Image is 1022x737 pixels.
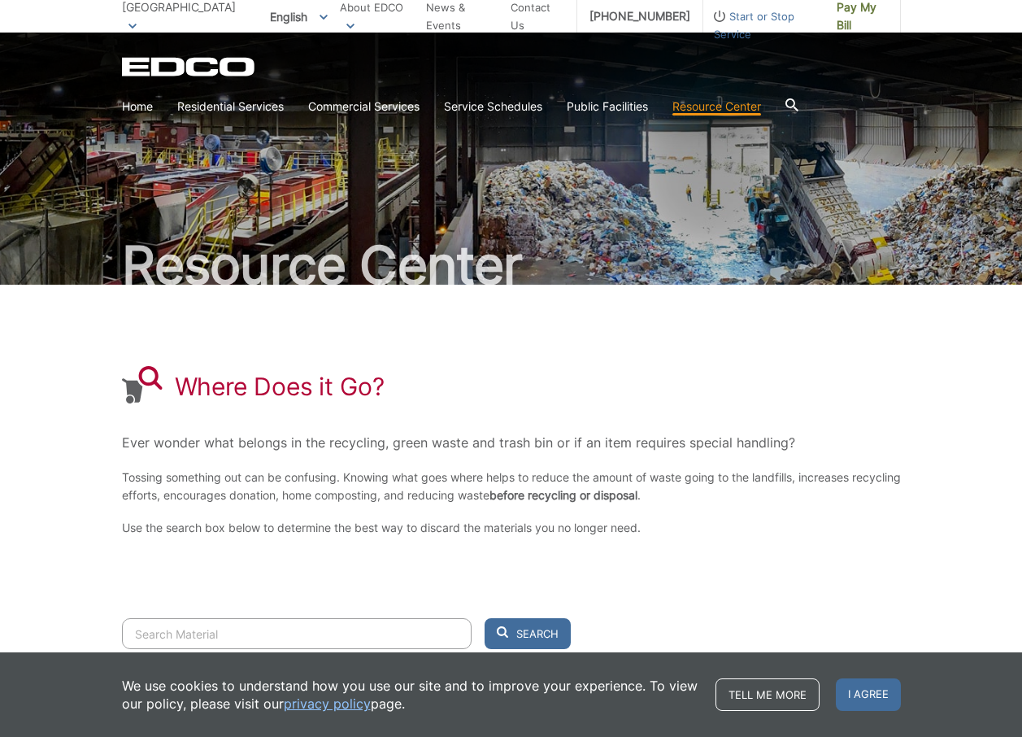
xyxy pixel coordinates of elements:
p: Ever wonder what belongs in the recycling, green waste and trash bin or if an item requires speci... [122,431,901,454]
a: EDCD logo. Return to the homepage. [122,57,257,76]
h2: Resource Center [122,239,901,291]
a: Residential Services [177,98,284,116]
strong: before recycling or disposal [489,488,637,502]
span: Search [516,626,559,641]
h1: Where Does it Go? [175,372,385,401]
a: Service Schedules [444,98,542,116]
p: Use the search box below to determine the best way to discard the materials you no longer need. [122,519,901,537]
a: Tell me more [715,678,820,711]
p: We use cookies to understand how you use our site and to improve your experience. To view our pol... [122,677,699,713]
button: Search [485,618,571,649]
a: Public Facilities [567,98,648,116]
a: Commercial Services [308,98,420,116]
span: English [258,3,340,30]
a: privacy policy [284,695,371,713]
span: I agree [836,678,901,711]
input: Search [122,618,472,649]
p: Tossing something out can be confusing. Knowing what goes where helps to reduce the amount of was... [122,469,901,504]
a: Home [122,98,153,116]
a: Resource Center [672,98,761,116]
